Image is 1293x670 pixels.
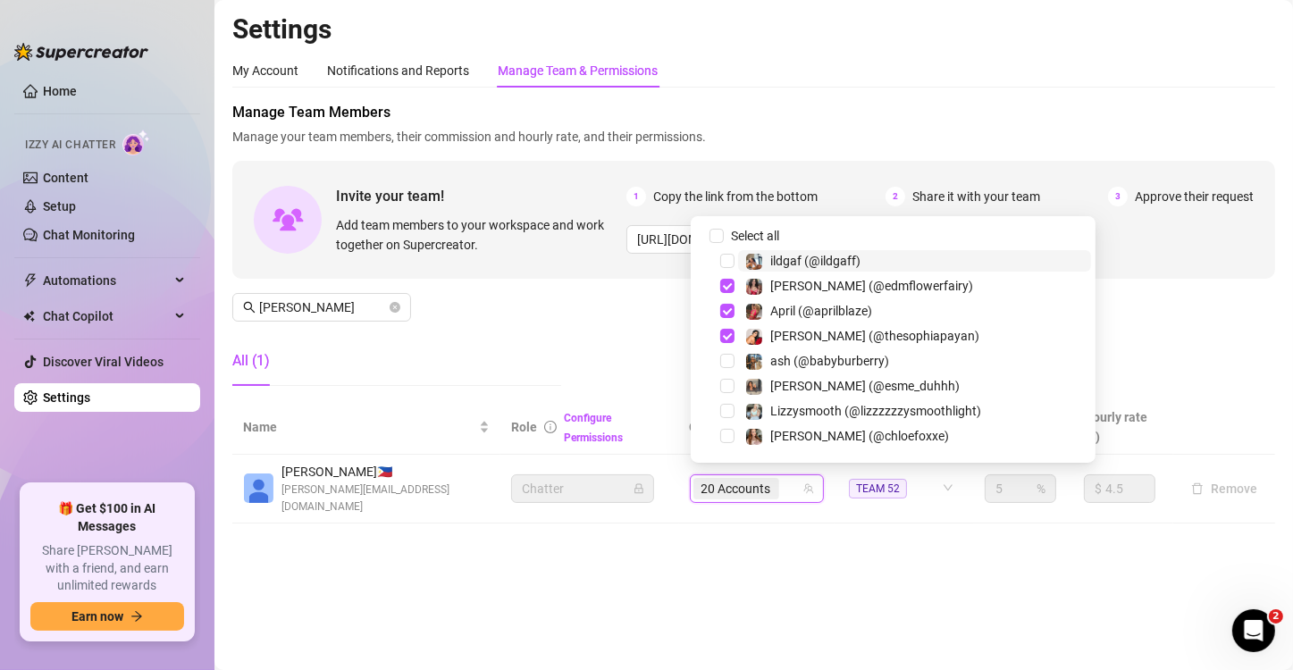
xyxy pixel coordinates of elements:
[770,404,981,418] span: Lizzysmooth (@lizzzzzzysmoothlight)
[1184,478,1264,499] button: Remove
[770,304,872,318] span: April (@aprilblaze)
[849,479,907,498] span: TEAM 52
[746,329,762,345] img: Sophia (@thesophiapayan)
[232,13,1275,46] h2: Settings
[746,429,762,445] img: Chloe (@chloefoxxe)
[720,304,735,318] span: Select tree node
[720,329,735,343] span: Select tree node
[746,304,762,320] img: April (@aprilblaze)
[720,429,735,443] span: Select tree node
[770,379,960,393] span: [PERSON_NAME] (@esme_duhhh)
[803,483,814,494] span: team
[30,542,184,595] span: Share [PERSON_NAME] with a friend, and earn unlimited rewards
[1108,187,1128,206] span: 3
[746,379,762,395] img: Esmeralda (@esme_duhhh)
[746,354,762,370] img: ash (@babyburberry)
[498,61,658,80] div: Manage Team & Permissions
[243,301,256,314] span: search
[720,279,735,293] span: Select tree node
[544,421,557,433] span: info-circle
[770,429,949,443] span: [PERSON_NAME] (@chloefoxxe)
[25,137,115,154] span: Izzy AI Chatter
[232,61,298,80] div: My Account
[720,354,735,368] span: Select tree node
[746,404,762,420] img: Lizzysmooth (@lizzzzzzysmoothlight)
[327,61,469,80] div: Notifications and Reports
[30,602,184,631] button: Earn nowarrow-right
[30,500,184,535] span: 🎁 Get $100 in AI Messages
[336,185,626,207] span: Invite your team!
[701,479,771,498] span: 20 Accounts
[336,215,619,255] span: Add team members to your workspace and work together on Supercreator.
[770,354,889,368] span: ash (@babyburberry)
[746,254,762,270] img: ildgaf (@ildgaff)
[244,473,273,503] img: Katrina Mendiola
[770,329,979,343] span: [PERSON_NAME] (@thesophiapayan)
[720,254,735,268] span: Select tree node
[43,355,164,369] a: Discover Viral Videos
[43,390,90,405] a: Settings
[1073,400,1173,455] th: Hourly rate ($)
[690,417,809,437] span: Creator accounts
[693,478,779,499] span: 20 Accounts
[720,379,735,393] span: Select tree node
[511,420,537,434] span: Role
[43,302,170,331] span: Chat Copilot
[43,266,170,295] span: Automations
[43,84,77,98] a: Home
[770,279,973,293] span: [PERSON_NAME] (@edmflowerfairy)
[232,400,500,455] th: Name
[232,127,1275,147] span: Manage your team members, their commission and hourly rate, and their permissions.
[770,254,861,268] span: ildgaf (@ildgaff)
[522,475,643,502] span: Chatter
[912,187,1040,206] span: Share it with your team
[23,273,38,288] span: thunderbolt
[724,226,786,246] span: Select all
[626,187,646,206] span: 1
[43,171,88,185] a: Content
[23,310,35,322] img: Chat Copilot
[259,297,386,317] input: Search members
[281,482,490,515] span: [PERSON_NAME][EMAIL_ADDRESS][DOMAIN_NAME]
[14,43,148,61] img: logo-BBDzfeDw.svg
[43,199,76,214] a: Setup
[1135,187,1254,206] span: Approve their request
[43,228,135,242] a: Chat Monitoring
[71,609,123,624] span: Earn now
[1269,609,1283,624] span: 2
[634,483,644,494] span: lock
[720,404,735,418] span: Select tree node
[390,302,400,313] button: close-circle
[130,610,143,623] span: arrow-right
[281,462,490,482] span: [PERSON_NAME] 🇵🇭
[232,102,1275,123] span: Manage Team Members
[886,187,905,206] span: 2
[653,187,818,206] span: Copy the link from the bottom
[1232,609,1275,652] iframe: Intercom live chat
[232,350,270,372] div: All (1)
[564,412,623,444] a: Configure Permissions
[243,417,475,437] span: Name
[746,279,762,295] img: Aaliyah (@edmflowerfairy)
[122,130,150,155] img: AI Chatter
